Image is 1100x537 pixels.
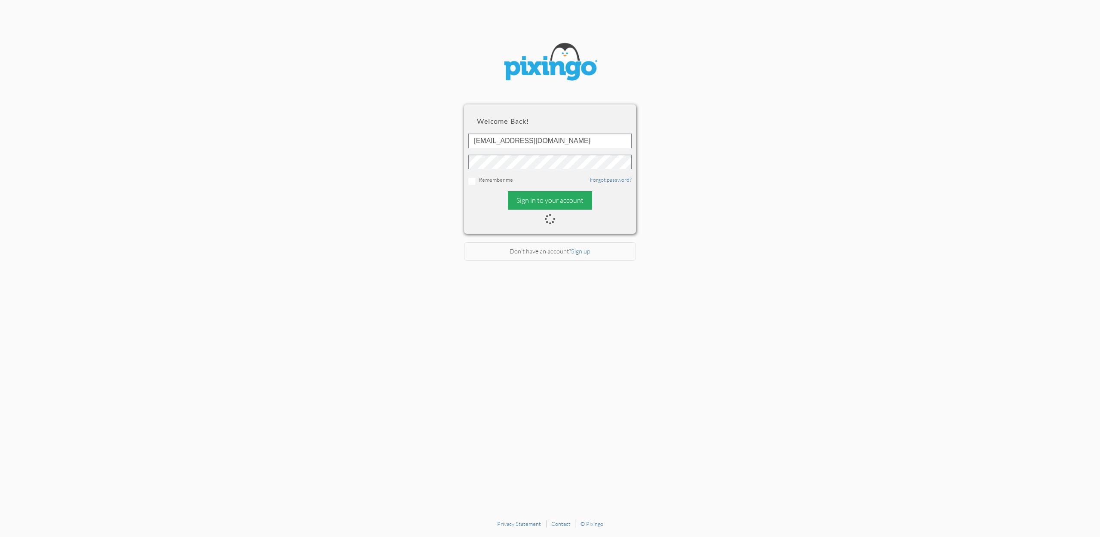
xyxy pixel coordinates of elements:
a: Sign up [571,247,590,255]
a: Contact [551,520,571,527]
a: Privacy Statement [497,520,541,527]
div: Sign in to your account [508,191,592,210]
img: pixingo logo [498,39,602,87]
div: Don't have an account? [464,242,636,261]
a: Forgot password? [590,176,632,183]
a: © Pixingo [581,520,603,527]
h2: Welcome back! [477,117,623,125]
div: Remember me [468,176,632,185]
input: ID or Email [468,134,632,148]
